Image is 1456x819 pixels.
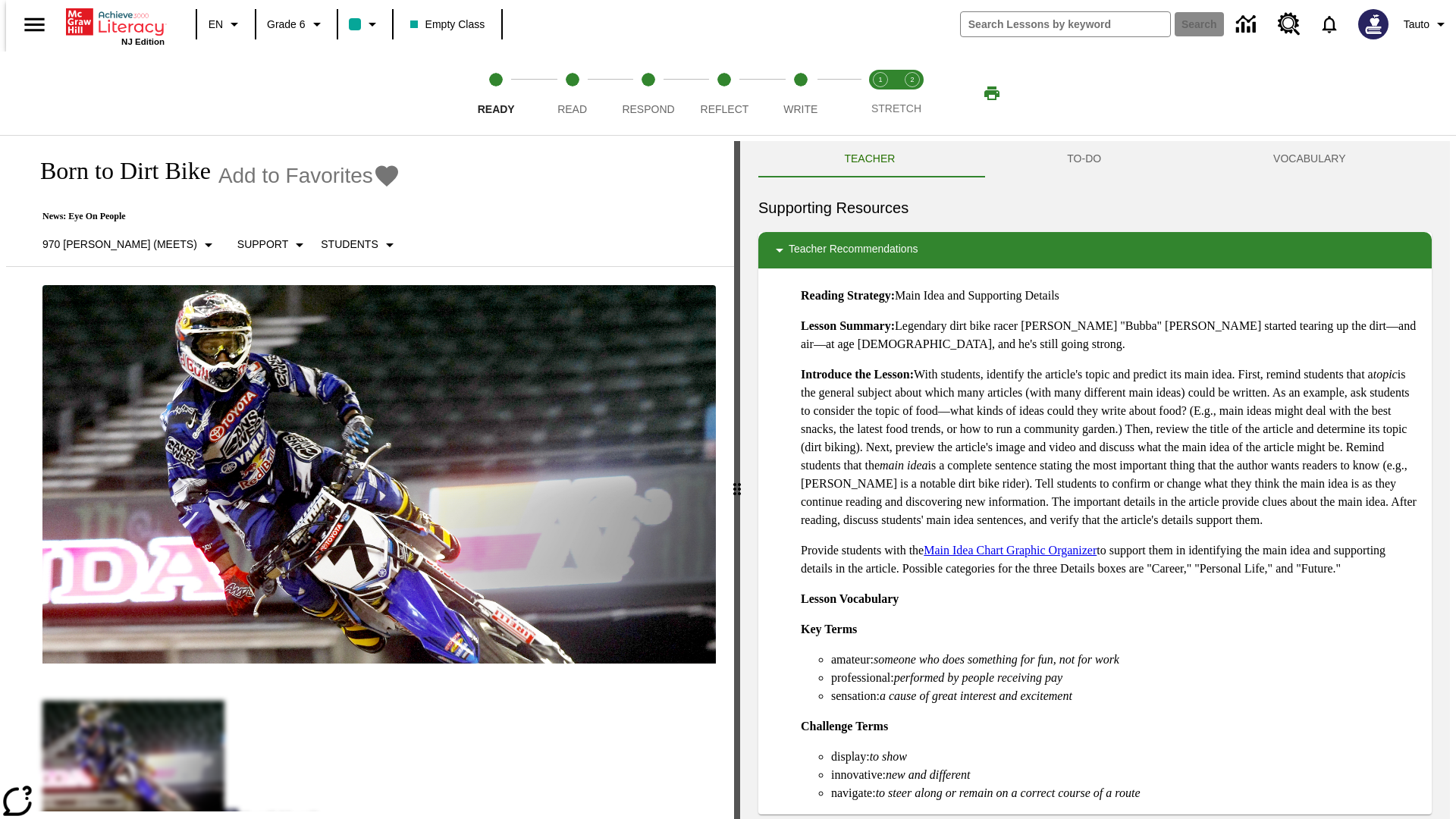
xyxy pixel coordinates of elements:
a: Main Idea Chart Graphic Organizer [924,544,1097,557]
span: EN [209,17,223,33]
li: professional: [831,669,1420,687]
button: Stretch Read step 1 of 2 [858,52,902,135]
span: Ready [478,103,515,115]
button: Select Student [315,231,404,259]
em: a cause of great interest and excitement [880,689,1072,702]
div: activity [740,141,1450,819]
p: Provide students with the to support them in identifying the main idea and supporting details in ... [801,541,1420,578]
strong: Reading Strategy: [801,289,895,302]
li: navigate: [831,784,1420,802]
li: display: [831,748,1420,766]
span: Respond [622,103,674,115]
span: Add to Favorites [218,164,373,188]
button: Respond step 3 of 5 [604,52,692,135]
button: Add to Favorites - Born to Dirt Bike [218,162,400,189]
a: Data Center [1227,4,1269,45]
p: Teacher Recommendations [789,241,918,259]
p: Support [237,237,288,253]
li: amateur: [831,651,1420,669]
p: With students, identify the article's topic and predict its main idea. First, remind students tha... [801,366,1420,529]
h1: Born to Dirt Bike [24,157,211,185]
button: Read step 2 of 5 [528,52,616,135]
strong: Challenge Terms [801,720,888,733]
em: performed by people receiving pay [894,671,1062,684]
strong: Lesson Vocabulary [801,592,899,605]
h6: Supporting Resources [758,196,1432,220]
strong: Lesson Summary: [801,319,895,332]
p: Main Idea and Supporting Details [801,287,1420,305]
img: Avatar [1358,9,1389,39]
p: Legendary dirt bike racer [PERSON_NAME] "Bubba" [PERSON_NAME] started tearing up the dirt—and air... [801,317,1420,353]
button: Teacher [758,141,981,177]
button: Grade: Grade 6, Select a grade [261,11,332,38]
span: Reflect [701,103,749,115]
em: to show [870,750,907,763]
div: Home [66,5,165,46]
button: Select Lexile, 970 Lexile (Meets) [36,231,224,259]
strong: Introduce the Lesson: [801,368,914,381]
button: Profile/Settings [1398,11,1456,38]
div: reading [6,141,734,811]
span: STRETCH [871,102,921,115]
div: Instructional Panel Tabs [758,141,1432,177]
button: Open side menu [12,2,57,47]
input: search field [961,12,1170,36]
button: VOCABULARY [1188,141,1432,177]
em: main idea [880,459,928,472]
p: News: Eye On People [24,211,405,222]
span: Write [783,103,817,115]
div: Press Enter or Spacebar and then press right and left arrow keys to move the slider [734,141,740,819]
em: to steer along or remain on a correct course of a route [876,786,1141,799]
a: Notifications [1310,5,1349,44]
span: Tauto [1404,17,1429,33]
img: Motocross racer James Stewart flies through the air on his dirt bike. [42,285,716,664]
span: NJ Edition [121,37,165,46]
button: Select a new avatar [1349,5,1398,44]
span: Empty Class [410,17,485,33]
li: sensation: [831,687,1420,705]
button: Class color is teal. Change class color [343,11,388,38]
strong: Key Terms [801,623,857,635]
em: topic [1373,368,1398,381]
a: Resource Center, Will open in new tab [1269,4,1310,45]
button: Ready step 1 of 5 [452,52,540,135]
em: new and different [886,768,970,781]
button: Scaffolds, Support [231,231,315,259]
span: Read [557,103,587,115]
text: 1 [878,76,882,83]
button: Write step 5 of 5 [757,52,845,135]
p: 970 [PERSON_NAME] (Meets) [42,237,197,253]
button: Language: EN, Select a language [202,11,250,38]
button: Reflect step 4 of 5 [680,52,768,135]
text: 2 [910,76,914,83]
button: TO-DO [981,141,1188,177]
button: Stretch Respond step 2 of 2 [890,52,934,135]
li: innovative: [831,766,1420,784]
button: Print [968,80,1016,107]
p: Students [321,237,378,253]
div: Teacher Recommendations [758,232,1432,268]
em: someone who does something for fun, not for work [874,653,1119,666]
span: Grade 6 [267,17,306,33]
